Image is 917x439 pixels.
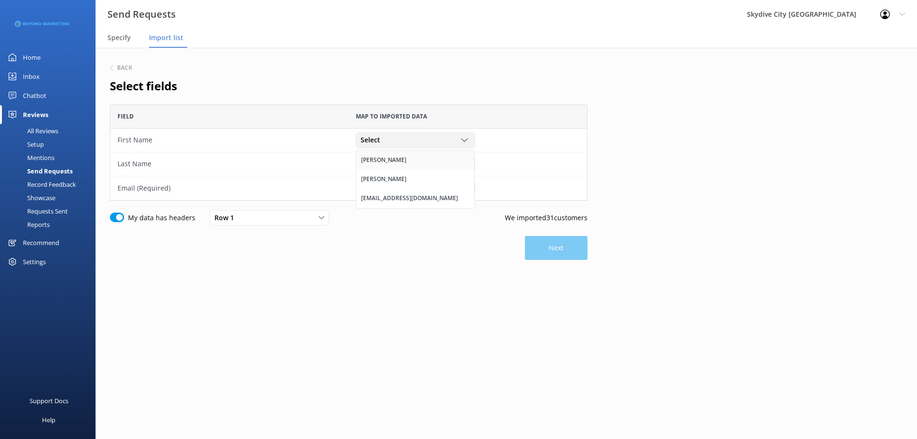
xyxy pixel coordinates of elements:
[110,77,587,95] h2: Select fields
[6,138,44,151] div: Setup
[30,391,68,410] div: Support Docs
[107,7,176,22] h3: Send Requests
[117,112,134,121] span: Field
[361,135,386,145] span: Select
[6,218,50,231] div: Reports
[6,191,55,204] div: Showcase
[110,65,132,71] button: Back
[117,183,341,193] div: Email (Required)
[214,213,240,223] span: Row 1
[23,252,46,271] div: Settings
[128,213,195,223] label: My data has headers
[14,21,69,28] img: 3-1676954853.png
[23,86,46,105] div: Chatbot
[42,410,55,429] div: Help
[6,151,96,164] a: Mentions
[6,124,96,138] a: All Reviews
[6,204,68,218] div: Requests Sent
[356,112,427,121] span: Map to imported data
[23,105,48,124] div: Reviews
[149,33,183,43] span: Import list
[6,164,96,178] a: Send Requests
[23,67,40,86] div: Inbox
[6,178,76,191] div: Record Feedback
[361,174,406,184] div: [PERSON_NAME]
[107,33,131,43] span: Specify
[6,138,96,151] a: Setup
[361,155,406,165] div: [PERSON_NAME]
[23,233,59,252] div: Recommend
[117,135,341,145] div: First Name
[6,164,73,178] div: Send Requests
[6,178,96,191] a: Record Feedback
[117,65,132,71] h6: Back
[117,159,341,169] div: Last Name
[6,204,96,218] a: Requests Sent
[6,218,96,231] a: Reports
[6,124,58,138] div: All Reviews
[361,193,458,203] div: [EMAIL_ADDRESS][DOMAIN_NAME]
[505,213,587,223] p: We imported 31 customers
[6,191,96,204] a: Showcase
[110,128,587,200] div: grid
[6,151,54,164] div: Mentions
[23,48,41,67] div: Home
